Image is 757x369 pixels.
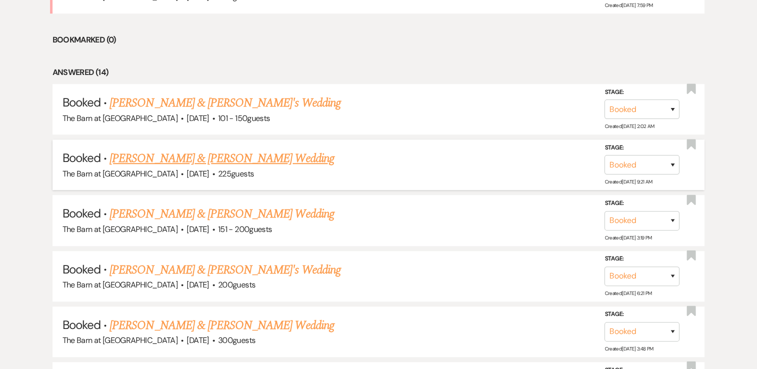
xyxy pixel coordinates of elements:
[187,168,209,179] span: [DATE]
[604,290,651,296] span: Created: [DATE] 6:21 PM
[187,113,209,123] span: [DATE]
[218,279,255,290] span: 200 guests
[110,149,334,167] a: [PERSON_NAME] & [PERSON_NAME] Wedding
[604,123,654,129] span: Created: [DATE] 2:02 AM
[110,205,334,223] a: [PERSON_NAME] & [PERSON_NAME] Wedding
[218,168,254,179] span: 225 guests
[604,142,679,153] label: Stage:
[110,316,334,334] a: [PERSON_NAME] & [PERSON_NAME] Wedding
[63,205,101,221] span: Booked
[63,317,101,332] span: Booked
[218,224,272,234] span: 151 - 200 guests
[604,198,679,209] label: Stage:
[63,94,101,110] span: Booked
[53,66,705,79] li: Answered (14)
[63,279,178,290] span: The Barn at [GEOGRAPHIC_DATA]
[63,261,101,277] span: Booked
[604,86,679,97] label: Stage:
[604,345,653,352] span: Created: [DATE] 3:48 PM
[110,261,341,279] a: [PERSON_NAME] & [PERSON_NAME]'s Wedding
[187,279,209,290] span: [DATE]
[187,224,209,234] span: [DATE]
[604,253,679,264] label: Stage:
[218,113,270,123] span: 101 - 150 guests
[110,94,341,112] a: [PERSON_NAME] & [PERSON_NAME]'s Wedding
[187,335,209,345] span: [DATE]
[63,335,178,345] span: The Barn at [GEOGRAPHIC_DATA]
[604,2,652,8] span: Created: [DATE] 7:59 PM
[63,113,178,123] span: The Barn at [GEOGRAPHIC_DATA]
[604,234,651,240] span: Created: [DATE] 3:19 PM
[63,150,101,165] span: Booked
[604,178,652,185] span: Created: [DATE] 9:21 AM
[604,309,679,320] label: Stage:
[53,33,705,46] li: Bookmarked (0)
[218,335,255,345] span: 300 guests
[63,168,178,179] span: The Barn at [GEOGRAPHIC_DATA]
[63,224,178,234] span: The Barn at [GEOGRAPHIC_DATA]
